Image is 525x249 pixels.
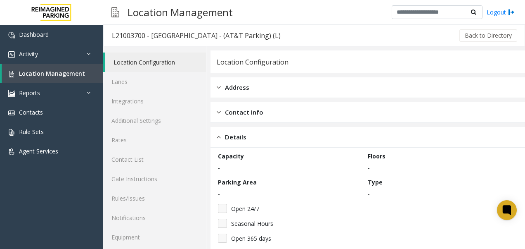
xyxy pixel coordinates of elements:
a: Rates [103,130,206,150]
img: pageIcon [111,2,119,22]
span: Seasonal Hours [231,219,273,228]
img: closed [217,83,221,92]
span: Agent Services [19,147,58,155]
a: Lanes [103,72,206,91]
p: - [368,163,513,172]
img: opened [217,132,221,142]
img: 'icon' [8,32,15,38]
span: Reports [19,89,40,97]
div: Location Configuration [217,57,289,67]
p: - [218,189,364,198]
div: L21003700 - [GEOGRAPHIC_DATA] - (AT&T Parking) (L) [112,30,281,41]
img: 'icon' [8,71,15,77]
a: Additional Settings [103,111,206,130]
a: Logout [487,8,515,17]
span: Dashboard [19,31,49,38]
a: Location Configuration [105,53,206,72]
button: Back to Directory [459,29,517,42]
span: Open 24/7 [231,204,259,213]
span: Contacts [19,108,43,116]
span: Rule Sets [19,128,44,136]
span: Open 365 days [231,234,271,243]
a: Notifications [103,208,206,227]
a: Integrations [103,91,206,111]
label: Capacity [218,152,244,160]
a: Location Management [2,64,103,83]
img: 'icon' [8,129,15,136]
span: Details [225,132,246,142]
img: 'icon' [8,148,15,155]
h3: Location Management [123,2,237,22]
label: Type [368,178,383,187]
span: Address [225,83,249,92]
span: Activity [19,50,38,58]
p: - [218,163,364,172]
img: closed [217,108,221,117]
label: Parking Area [218,178,257,187]
span: Location Management [19,69,85,77]
span: Contact Info [225,108,263,117]
p: - [368,189,513,198]
img: 'icon' [8,110,15,116]
a: Gate Instructions [103,169,206,189]
a: Rules/Issues [103,189,206,208]
a: Contact List [103,150,206,169]
a: Equipment [103,227,206,247]
label: Floors [368,152,385,160]
img: 'icon' [8,51,15,58]
img: logout [508,8,515,17]
img: 'icon' [8,90,15,97]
